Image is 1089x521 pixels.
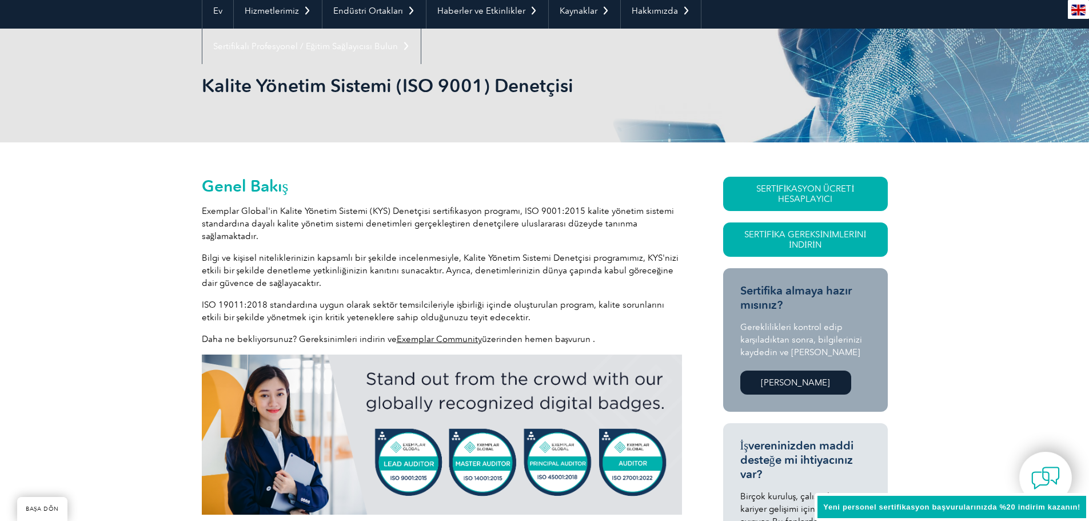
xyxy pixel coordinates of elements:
font: ISO 19011:2018 standardına uygun olarak sektör temsilcileriyle işbirliği içinde oluşturulan progr... [202,300,664,323]
img: rozetler [202,355,682,515]
font: Sertifika almaya hazır mısınız? [740,284,852,312]
font: Hakkımızda [632,6,678,16]
font: Kalite Yönetim Sistemi (ISO 9001) Denetçisi [202,74,573,97]
font: Sertifika Gereksinimlerini İndirin [744,229,867,250]
font: Genel Bakış [202,176,289,196]
a: BAŞA DÖN [17,497,67,521]
font: BAŞA DÖN [26,506,59,512]
font: Hizmetlerimiz [245,6,299,16]
a: SERTİFİKASYON ÜCRETİ HESAPLAYICI [723,177,888,211]
font: Yeni personel sertifikasyon başvurularınızda %20 indirim kazanın! [823,503,1080,511]
font: Bilgi ve kişisel niteliklerinizin kapsamlı bir şekilde incelenmesiyle, Kalite Yönetim Sistemi Den... [202,253,679,288]
font: İşvereninizden maddi desteğe mi ihtiyacınız var? [740,439,853,481]
a: Sertifikalı Profesyonel / Eğitim Sağlayıcısı Bulun [202,29,421,64]
a: [PERSON_NAME] [740,371,851,395]
a: Sertifika Gereksinimlerini İndirin [723,222,888,257]
font: Sertifikalı Profesyonel / Eğitim Sağlayıcısı Bulun [213,41,398,51]
font: [PERSON_NAME] [761,377,830,388]
img: contact-chat.png [1031,464,1060,492]
font: Exemplar Global'in Kalite Yönetim Sistemi (KYS) Denetçisi sertifikasyon programı, ISO 9001:2015 k... [202,206,674,241]
font: Gereklilikleri kontrol edip karşıladıktan sonra, bilgilerinizi kaydedin ve [PERSON_NAME] [740,322,863,357]
font: Ev [213,6,222,16]
font: Kaynaklar [560,6,597,16]
a: Exemplar Community [397,334,482,344]
font: üzerinden hemen başvurun . [482,334,596,344]
font: Endüstri Ortakları [333,6,403,16]
font: SERTİFİKASYON ÜCRETİ HESAPLAYICI [756,184,855,204]
font: Daha ne bekliyorsunuz? Gereksinimleri indirin ve [202,334,397,344]
font: Haberler ve Etkinlikler [437,6,525,16]
img: en [1071,5,1086,15]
